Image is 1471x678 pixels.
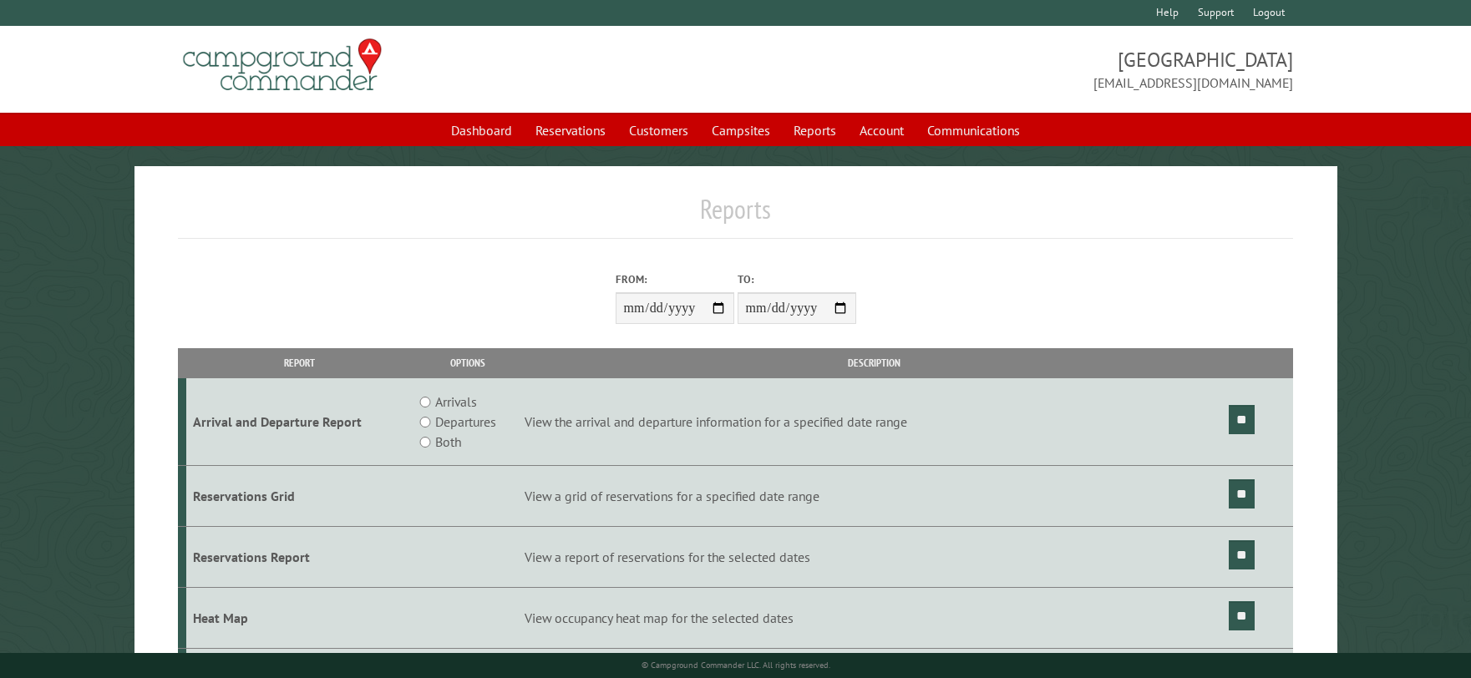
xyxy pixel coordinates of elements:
[522,466,1225,527] td: View a grid of reservations for a specified date range
[522,378,1225,466] td: View the arrival and departure information for a specified date range
[525,114,616,146] a: Reservations
[186,526,413,587] td: Reservations Report
[186,466,413,527] td: Reservations Grid
[850,114,914,146] a: Account
[186,378,413,466] td: Arrival and Departure Report
[435,432,461,452] label: Both
[178,193,1292,239] h1: Reports
[917,114,1030,146] a: Communications
[642,660,830,670] small: © Campground Commander LLC. All rights reserved.
[186,587,413,648] td: Heat Map
[522,587,1225,648] td: View occupancy heat map for the selected dates
[616,271,734,287] label: From:
[702,114,780,146] a: Campsites
[522,526,1225,587] td: View a report of reservations for the selected dates
[435,412,496,432] label: Departures
[441,114,522,146] a: Dashboard
[784,114,846,146] a: Reports
[413,348,522,377] th: Options
[178,33,387,98] img: Campground Commander
[435,392,477,412] label: Arrivals
[522,348,1225,377] th: Description
[186,348,413,377] th: Report
[736,46,1293,93] span: [GEOGRAPHIC_DATA] [EMAIL_ADDRESS][DOMAIN_NAME]
[619,114,698,146] a: Customers
[738,271,856,287] label: To:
